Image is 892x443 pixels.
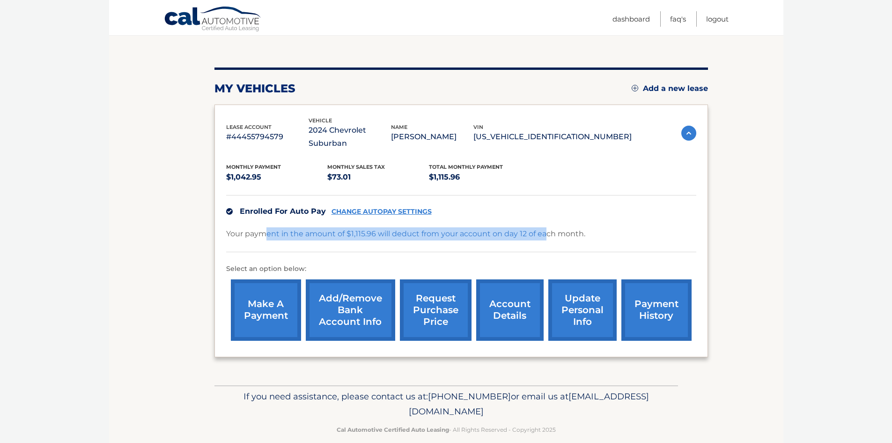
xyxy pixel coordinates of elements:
[612,11,650,27] a: Dashboard
[164,6,262,33] a: Cal Automotive
[226,171,328,184] p: $1,042.95
[337,426,449,433] strong: Cal Automotive Certified Auto Leasing
[391,130,473,143] p: [PERSON_NAME]
[327,164,385,170] span: Monthly sales Tax
[473,130,632,143] p: [US_VEHICLE_IDENTIFICATION_NUMBER]
[476,279,544,341] a: account details
[327,171,429,184] p: $73.01
[309,117,332,124] span: vehicle
[429,164,503,170] span: Total Monthly Payment
[226,130,309,143] p: #44455794579
[429,171,531,184] p: $1,115.96
[226,208,233,215] img: check.svg
[681,126,696,141] img: accordion-active.svg
[670,11,686,27] a: FAQ's
[428,391,511,402] span: [PHONE_NUMBER]
[240,207,326,216] span: Enrolled For Auto Pay
[632,85,638,91] img: add.svg
[548,279,617,341] a: update personal info
[332,208,432,216] a: CHANGE AUTOPAY SETTINGS
[621,279,692,341] a: payment history
[226,124,272,130] span: lease account
[306,279,395,341] a: Add/Remove bank account info
[391,124,407,130] span: name
[226,164,281,170] span: Monthly Payment
[221,389,672,419] p: If you need assistance, please contact us at: or email us at
[226,263,696,275] p: Select an option below:
[473,124,483,130] span: vin
[309,124,391,150] p: 2024 Chevrolet Suburban
[706,11,729,27] a: Logout
[400,279,472,341] a: request purchase price
[221,425,672,435] p: - All Rights Reserved - Copyright 2025
[632,84,708,93] a: Add a new lease
[226,227,585,240] p: Your payment in the amount of $1,115.96 will deduct from your account on day 12 of each month.
[214,82,295,96] h2: my vehicles
[231,279,301,341] a: make a payment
